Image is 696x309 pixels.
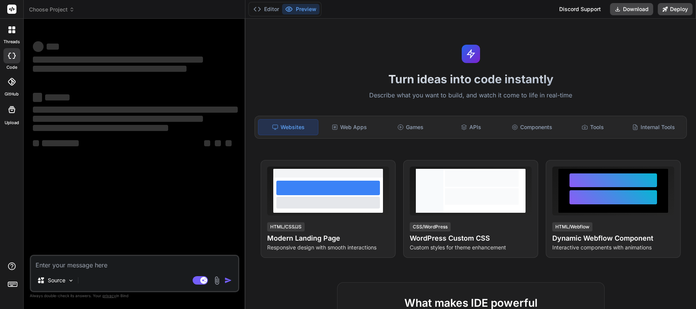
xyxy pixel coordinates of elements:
[48,277,65,284] p: Source
[282,4,320,15] button: Preview
[258,119,318,135] div: Websites
[33,116,203,122] span: ‌
[552,233,674,244] h4: Dynamic Webflow Component
[502,119,561,135] div: Components
[204,140,210,146] span: ‌
[29,6,75,13] span: Choose Project
[33,93,42,102] span: ‌
[381,119,440,135] div: Games
[3,39,20,45] label: threads
[267,222,305,231] div: HTML/CSS/JS
[320,119,379,135] div: Web Apps
[102,293,116,298] span: privacy
[47,44,59,50] span: ‌
[33,140,39,146] span: ‌
[33,57,203,63] span: ‌
[213,276,221,285] img: attachment
[226,140,232,146] span: ‌
[563,119,623,135] div: Tools
[250,91,691,100] p: Describe what you want to build, and watch it come to life in real-time
[552,222,592,231] div: HTML/Webflow
[224,277,232,284] img: icon
[33,125,168,131] span: ‌
[33,107,238,113] span: ‌
[5,120,19,126] label: Upload
[5,91,19,97] label: GitHub
[215,140,221,146] span: ‌
[410,244,532,251] p: Custom styles for theme enhancement
[441,119,501,135] div: APIs
[45,94,70,100] span: ‌
[410,233,532,244] h4: WordPress Custom CSS
[33,66,187,72] span: ‌
[267,233,389,244] h4: Modern Landing Page
[250,72,691,86] h1: Turn ideas into code instantly
[33,41,44,52] span: ‌
[658,3,693,15] button: Deploy
[68,277,74,284] img: Pick Models
[552,244,674,251] p: Interactive components with animations
[250,4,282,15] button: Editor
[410,222,451,231] div: CSS/WordPress
[6,64,17,71] label: code
[624,119,683,135] div: Internal Tools
[610,3,653,15] button: Download
[555,3,605,15] div: Discord Support
[30,292,239,299] p: Always double-check its answers. Your in Bind
[42,140,79,146] span: ‌
[267,244,389,251] p: Responsive design with smooth interactions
